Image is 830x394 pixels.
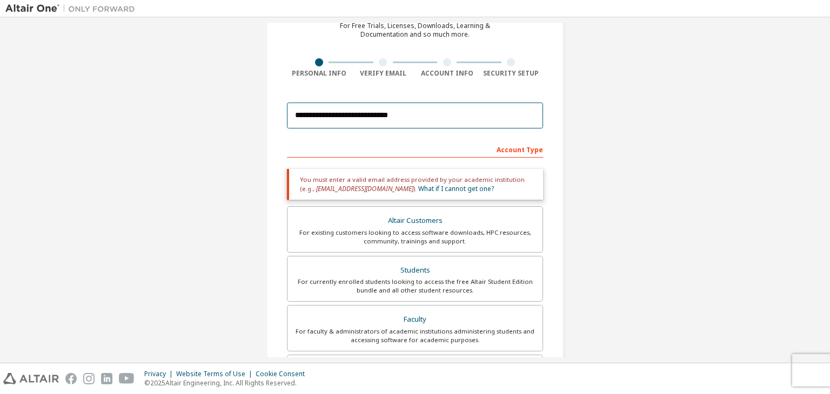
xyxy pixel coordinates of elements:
div: For faculty & administrators of academic institutions administering students and accessing softwa... [294,327,536,344]
div: Verify Email [351,69,416,78]
div: Account Type [287,140,543,158]
img: facebook.svg [65,373,77,384]
img: youtube.svg [119,373,135,384]
img: instagram.svg [83,373,95,384]
div: For existing customers looking to access software downloads, HPC resources, community, trainings ... [294,228,536,246]
div: For currently enrolled students looking to access the free Altair Student Edition bundle and all ... [294,277,536,295]
span: [EMAIL_ADDRESS][DOMAIN_NAME] [316,184,413,193]
div: Students [294,263,536,278]
div: Privacy [144,370,176,378]
div: Website Terms of Use [176,370,256,378]
div: Account Info [415,69,479,78]
div: Cookie Consent [256,370,311,378]
img: altair_logo.svg [3,373,59,384]
div: Personal Info [287,69,351,78]
div: You must enter a valid email address provided by your academic institution (e.g., ). [287,169,543,200]
a: What if I cannot get one? [418,184,494,193]
div: For Free Trials, Licenses, Downloads, Learning & Documentation and so much more. [340,22,490,39]
div: Altair Customers [294,213,536,228]
img: linkedin.svg [101,373,112,384]
p: © 2025 Altair Engineering, Inc. All Rights Reserved. [144,378,311,388]
div: Security Setup [479,69,544,78]
div: Faculty [294,312,536,327]
img: Altair One [5,3,140,14]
